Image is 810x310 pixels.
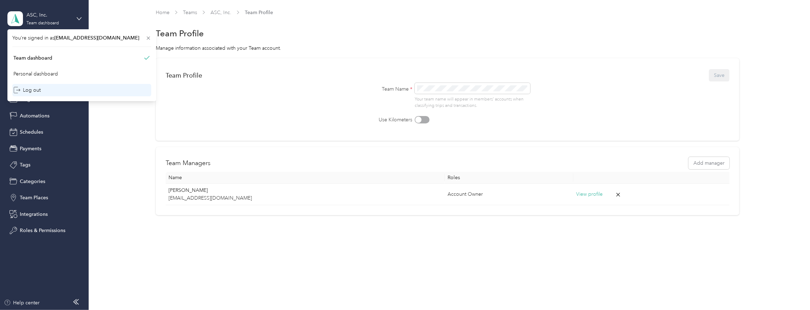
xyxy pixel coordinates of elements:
div: Team dashboard [26,21,59,25]
span: Roles & Permissions [20,227,65,234]
p: Your team name will appear in members’ accounts when classifying trips and transactions. [415,96,530,109]
th: Roles [445,172,573,184]
div: Team Profile [166,72,202,79]
div: Personal dashboard [13,70,58,78]
h1: Team Profile [156,30,204,37]
a: ASC, Inc. [211,10,231,16]
div: Team dashboard [13,54,52,62]
span: You’re signed in as [12,34,151,42]
label: Use Kilometers [349,116,412,123]
div: Log out [13,86,41,94]
div: Manage information associated with your Team account. [156,44,739,52]
span: Payments [20,145,41,152]
th: Name [166,172,445,184]
span: Categories [20,178,45,185]
span: Integrations [20,211,48,218]
a: Teams [183,10,197,16]
span: Schedules [20,128,43,136]
button: Help center [4,299,40,306]
button: View profile [576,190,603,198]
h2: Team Managers [166,158,211,168]
span: Team Profile [245,9,273,16]
p: [PERSON_NAME] [168,187,442,194]
span: [EMAIL_ADDRESS][DOMAIN_NAME] [54,35,139,41]
label: Team Name [349,85,412,93]
div: ASC, Inc. [26,11,71,19]
span: Tags [20,161,30,169]
a: Home [156,10,170,16]
span: Automations [20,112,49,120]
span: Team Places [20,194,48,201]
p: [EMAIL_ADDRESS][DOMAIN_NAME] [168,194,442,202]
iframe: Everlance-gr Chat Button Frame [770,271,810,310]
button: Add manager [688,157,729,169]
div: Account Owner [448,190,570,198]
